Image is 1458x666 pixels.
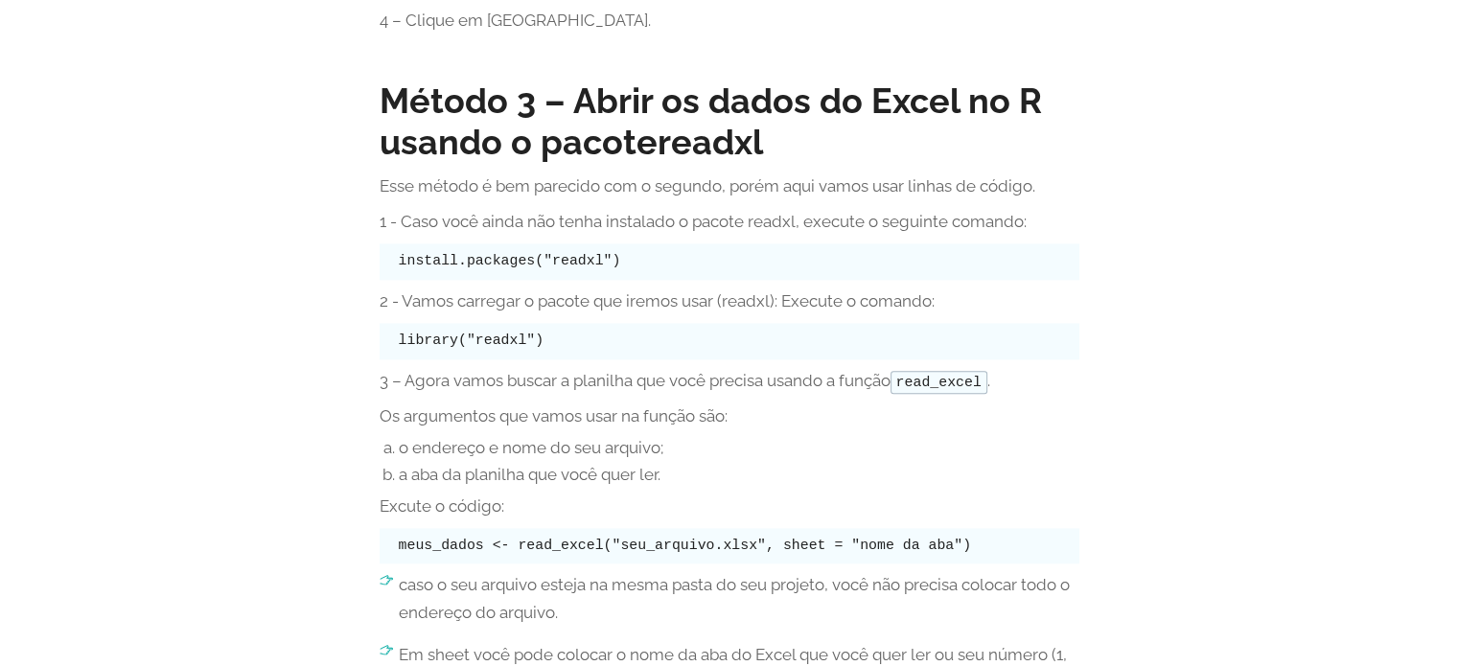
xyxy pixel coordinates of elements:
code: install.packages("readxl") [399,253,621,268]
code: meus_dados <- read_excel("seu_arquivo.xlsx", sheet = "nome da aba") [399,538,971,553]
p: caso o seu arquivo esteja na mesma pasta do seu projeto, você não precisa colocar todo o endereço... [399,571,1079,627]
p: Os argumentos que vamos usar na função são: [380,402,1079,430]
p: 3 – Agora vamos buscar a planilha que você precisa usando a função . [380,367,1079,395]
code: read_excel [891,371,987,394]
strong: readxl [658,122,763,162]
p: Excute o código: [380,493,1079,520]
li: o endereço e nome do seu arquivo; [399,438,1079,457]
h2: Método 3 – Abrir os dados do Excel no R usando o pacote [380,80,1079,163]
p: 2 - Vamos carregar o pacote que iremos usar (readxl): Execute o comando: [380,287,1079,315]
li: a aba da planilha que você quer ler. [399,465,1079,484]
p: Esse método é bem parecido com o segundo, porém aqui vamos usar linhas de código. [380,172,1079,200]
p: 1 - Caso você ainda não tenha instalado o pacote readxl, execute o seguinte comando: [380,208,1079,236]
p: 4 – Clique em [GEOGRAPHIC_DATA]. [380,7,1079,34]
code: library("readxl") [399,333,544,348]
